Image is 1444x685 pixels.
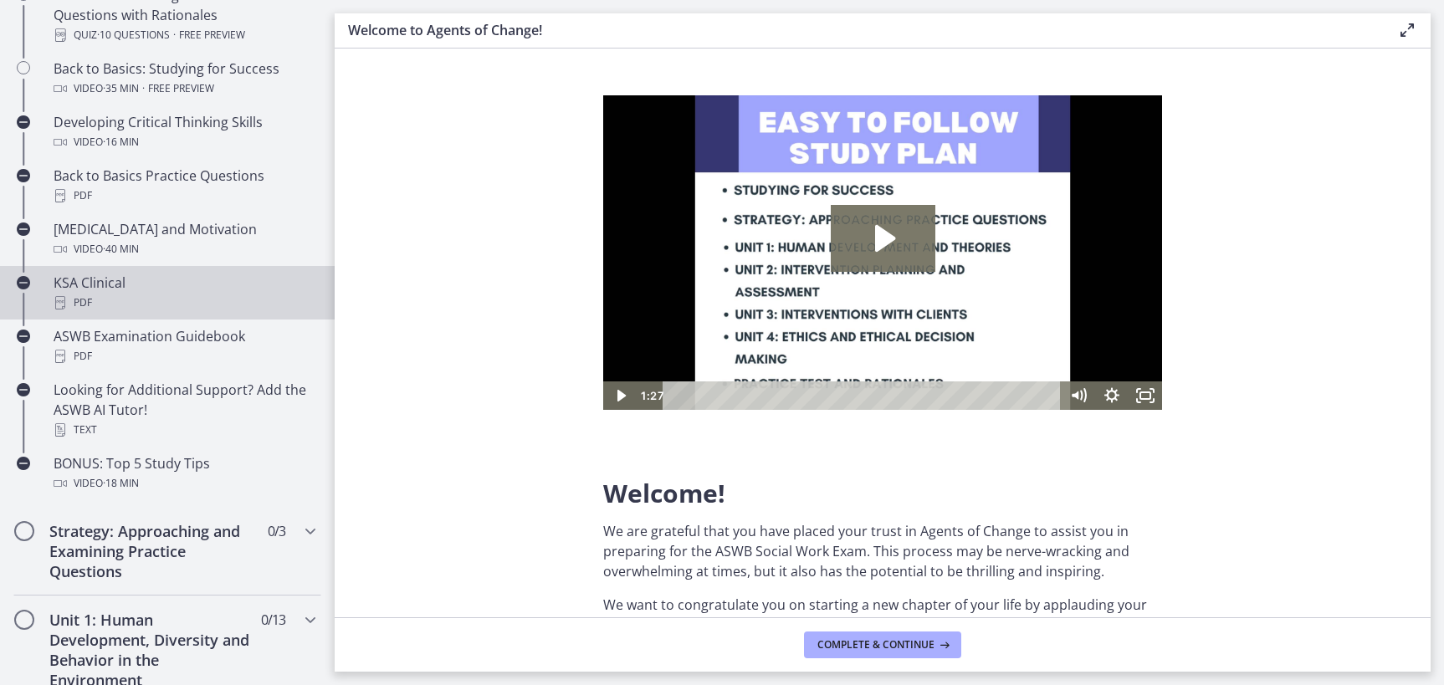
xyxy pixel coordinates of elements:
[103,79,139,99] span: · 35 min
[97,25,170,45] span: · 10 Questions
[54,186,315,206] div: PDF
[54,273,315,313] div: KSA Clinical
[603,476,725,510] span: Welcome!
[72,286,450,314] div: Playbar
[54,420,315,440] div: Text
[54,79,315,99] div: Video
[54,219,315,259] div: [MEDICAL_DATA] and Motivation
[103,473,139,493] span: · 18 min
[54,112,315,152] div: Developing Critical Thinking Skills
[492,286,525,314] button: Show settings menu
[54,239,315,259] div: Video
[804,631,961,658] button: Complete & continue
[525,286,559,314] button: Fullscreen
[103,239,139,259] span: · 40 min
[817,638,935,652] span: Complete & continue
[54,59,315,99] div: Back to Basics: Studying for Success
[54,380,315,440] div: Looking for Additional Support? Add the ASWB AI Tutor!
[173,25,176,45] span: ·
[54,453,315,493] div: BONUS: Top 5 Study Tips
[268,521,285,541] span: 0 / 3
[148,79,214,99] span: Free preview
[54,346,315,366] div: PDF
[458,286,492,314] button: Mute
[348,20,1370,40] h3: Welcome to Agents of Change!
[54,25,315,45] div: Quiz
[103,132,139,152] span: · 16 min
[54,132,315,152] div: Video
[261,610,285,630] span: 0 / 13
[54,326,315,366] div: ASWB Examination Guidebook
[179,25,245,45] span: Free preview
[603,595,1162,635] p: We want to congratulate you on starting a new chapter of your life by applauding your decision to...
[54,473,315,493] div: Video
[49,521,253,581] h2: Strategy: Approaching and Examining Practice Questions
[603,521,1162,581] p: We are grateful that you have placed your trust in Agents of Change to assist you in preparing fo...
[228,110,332,176] button: Play Video: c1o6hcmjueu5qasqsu00.mp4
[54,166,315,206] div: Back to Basics Practice Questions
[142,79,145,99] span: ·
[54,293,315,313] div: PDF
